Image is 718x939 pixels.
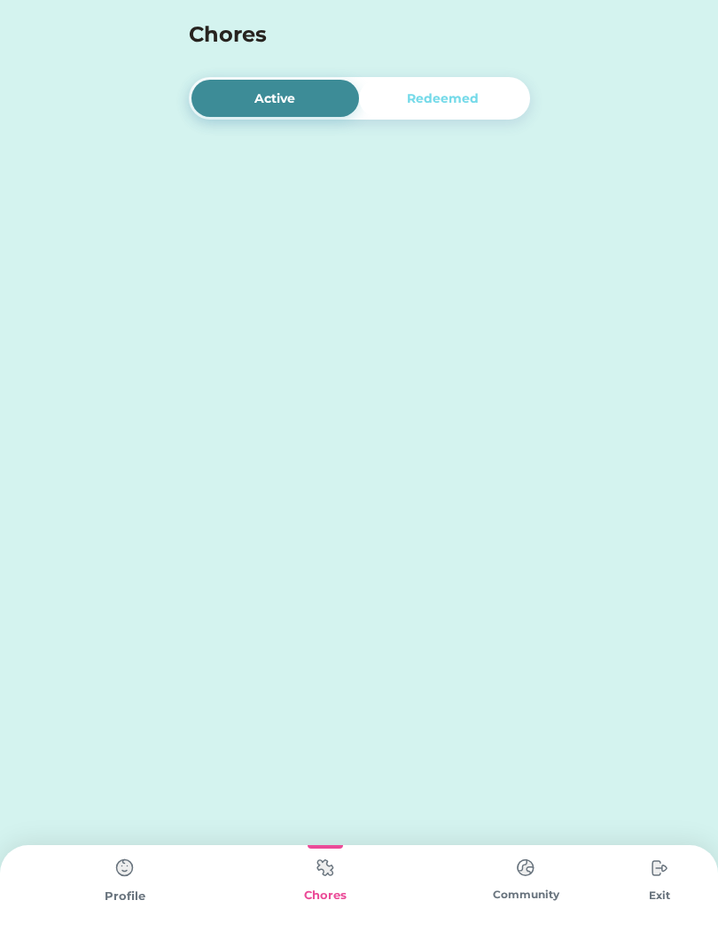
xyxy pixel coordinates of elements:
[254,89,295,108] div: Active
[107,850,143,886] img: type%3Dchores%2C%20state%3Ddefault.svg
[189,19,482,50] h4: Chores
[425,887,626,903] div: Community
[25,888,225,905] div: Profile
[508,850,543,885] img: type%3Dchores%2C%20state%3Ddefault.svg
[407,89,479,108] div: Redeemed
[225,887,425,904] div: Chores
[308,850,343,885] img: type%3Dchores%2C%20state%3Ddefault.svg
[626,888,693,904] div: Exit
[642,850,677,886] img: type%3Dchores%2C%20state%3Ddefault.svg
